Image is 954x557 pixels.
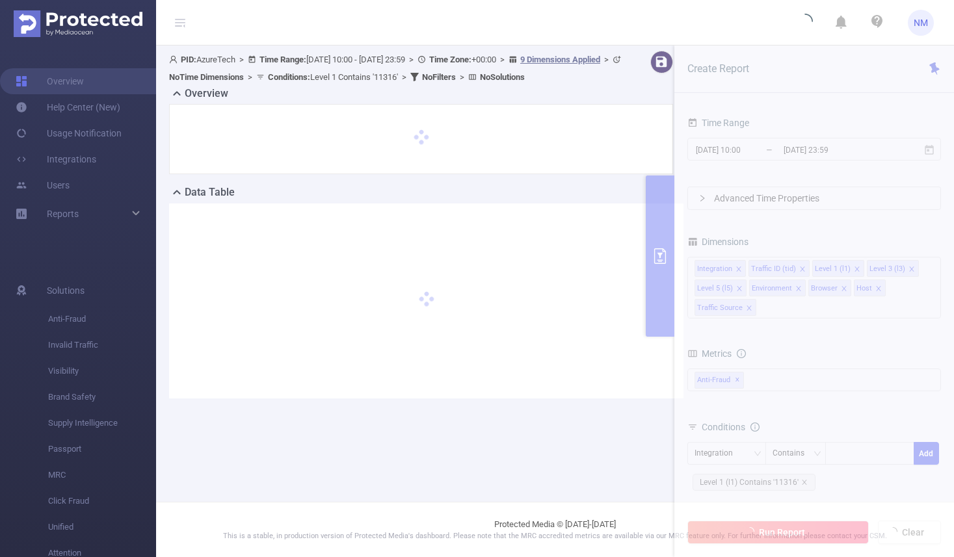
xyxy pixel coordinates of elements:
span: Anti-Fraud [48,306,156,332]
i: icon: loading [797,14,813,32]
a: Integrations [16,146,96,172]
u: 9 Dimensions Applied [520,55,600,64]
span: > [235,55,248,64]
b: Time Zone: [429,55,471,64]
a: Usage Notification [16,120,122,146]
span: > [244,72,256,82]
b: Time Range: [259,55,306,64]
span: Unified [48,514,156,540]
span: Visibility [48,358,156,384]
span: Brand Safety [48,384,156,410]
span: Level 1 Contains '11316' [268,72,398,82]
a: Reports [47,201,79,227]
span: > [496,55,509,64]
span: MRC [48,462,156,488]
span: > [600,55,613,64]
b: No Solutions [480,72,525,82]
span: Reports [47,209,79,219]
a: Help Center (New) [16,94,120,120]
img: Protected Media [14,10,142,37]
span: Click Fraud [48,488,156,514]
span: Supply Intelligence [48,410,156,436]
span: > [405,55,417,64]
b: Conditions : [268,72,310,82]
span: > [456,72,468,82]
b: PID: [181,55,196,64]
h2: Data Table [185,185,235,200]
b: No Filters [422,72,456,82]
span: > [398,72,410,82]
span: Invalid Traffic [48,332,156,358]
a: Users [16,172,70,198]
footer: Protected Media © [DATE]-[DATE] [156,502,954,557]
span: AzureTech [DATE] 10:00 - [DATE] 23:59 +00:00 [169,55,624,82]
i: icon: user [169,55,181,64]
span: Passport [48,436,156,462]
b: No Time Dimensions [169,72,244,82]
h2: Overview [185,86,228,101]
span: Solutions [47,278,85,304]
a: Overview [16,68,84,94]
span: NM [914,10,928,36]
p: This is a stable, in production version of Protected Media's dashboard. Please note that the MRC ... [189,531,921,542]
